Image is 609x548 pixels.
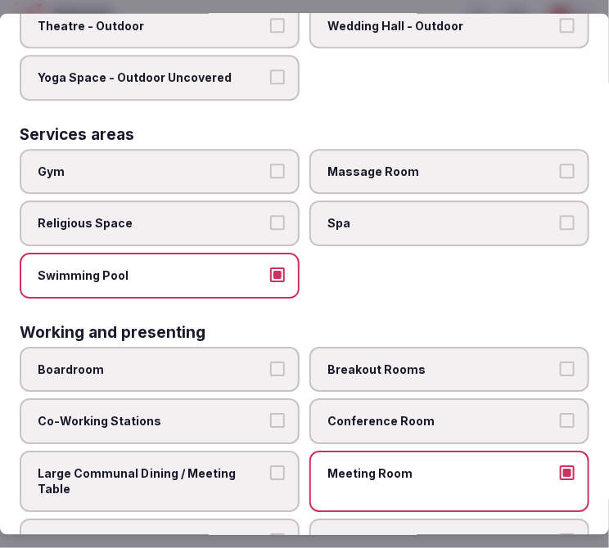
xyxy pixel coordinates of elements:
[270,70,285,85] button: Yoga Space - Outdoor Uncovered
[327,216,555,232] span: Spa
[270,18,285,33] button: Theatre - Outdoor
[270,466,285,481] button: Large Communal Dining / Meeting Table
[327,466,555,483] span: Meeting Room
[270,164,285,179] button: Gym
[560,164,575,179] button: Massage Room
[38,164,265,181] span: Gym
[560,216,575,231] button: Spa
[560,414,575,429] button: Conference Room
[38,70,265,87] span: Yoga Space - Outdoor Uncovered
[270,414,285,429] button: Co-Working Stations
[270,268,285,283] button: Swimming Pool
[38,18,265,34] span: Theatre - Outdoor
[560,362,575,376] button: Breakout Rooms
[38,362,265,378] span: Boardroom
[270,216,285,231] button: Religious Space
[38,414,265,430] span: Co-Working Stations
[560,466,575,481] button: Meeting Room
[20,325,205,340] h3: Working and presenting
[38,466,265,498] span: Large Communal Dining / Meeting Table
[270,362,285,376] button: Boardroom
[327,18,555,34] span: Wedding Hall - Outdoor
[38,268,265,285] span: Swimming Pool
[38,216,265,232] span: Religious Space
[20,128,134,143] h3: Services areas
[327,362,555,378] span: Breakout Rooms
[560,18,575,33] button: Wedding Hall - Outdoor
[327,164,555,181] span: Massage Room
[327,414,555,430] span: Conference Room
